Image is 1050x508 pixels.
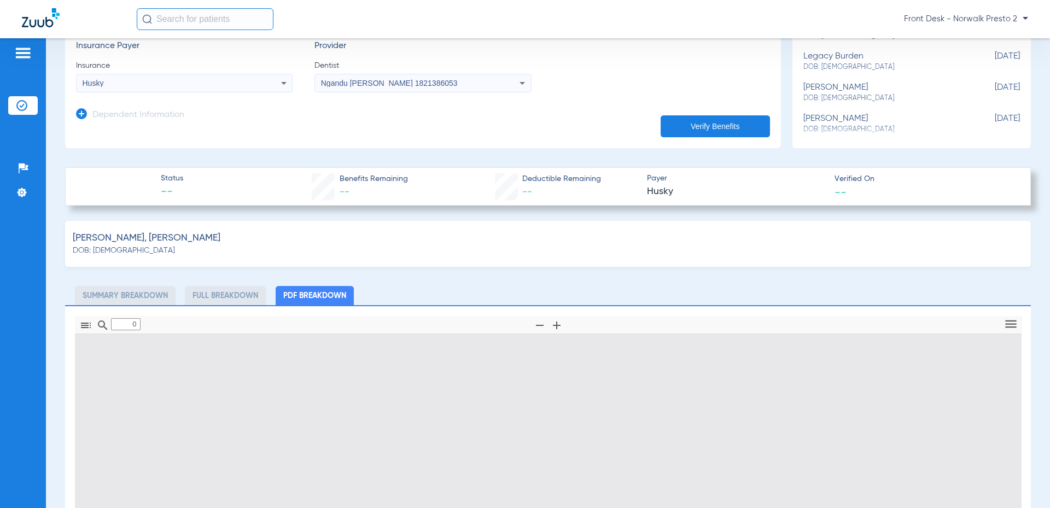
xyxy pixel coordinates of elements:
img: Zuub Logo [22,8,60,27]
li: Full Breakdown [185,286,266,305]
li: Summary Breakdown [75,286,176,305]
span: DOB: [DEMOGRAPHIC_DATA] [73,245,175,256]
span: Ngandu [PERSON_NAME] 1821386053 [321,79,458,87]
span: -- [161,185,183,200]
span: Husky [83,79,104,87]
span: -- [340,187,349,197]
pdf-shy-button: Toggle Sidebar [77,325,94,334]
div: [PERSON_NAME] [803,114,965,134]
div: [PERSON_NAME] [803,83,965,103]
span: Benefits Remaining [340,173,408,185]
span: Status [161,173,183,184]
pdf-shy-button: Find in Document [94,325,111,334]
span: Verified On [835,173,1013,185]
span: Husky [647,185,825,198]
h3: Dependent Information [92,110,184,121]
span: DOB: [DEMOGRAPHIC_DATA] [803,125,965,135]
span: [PERSON_NAME], [PERSON_NAME] [73,231,220,245]
h3: Provider [314,41,531,52]
h3: Insurance Payer [76,41,293,52]
input: Search for patients [137,8,273,30]
span: Dentist [314,60,531,71]
li: PDF Breakdown [276,286,354,305]
span: Front Desk - Norwalk Presto 2 [904,14,1028,25]
span: [DATE] [965,83,1020,103]
span: Insurance [76,60,293,71]
img: hamburger-icon [14,46,32,60]
img: Search Icon [142,14,152,24]
button: Verify Benefits [661,115,770,137]
span: Payer [647,173,825,184]
button: Zoom Out [530,318,549,334]
span: [DATE] [965,51,1020,72]
span: [DATE] [965,114,1020,134]
div: legacy burden [803,51,965,72]
button: Zoom In [547,318,566,334]
iframe: Chat Widget [995,456,1050,508]
span: Deductible Remaining [522,173,601,185]
span: DOB: [DEMOGRAPHIC_DATA] [803,94,965,103]
input: Page [111,318,141,330]
svg: Tools [1004,317,1018,331]
pdf-shy-button: Zoom Out [531,325,548,334]
span: -- [835,186,847,197]
span: DOB: [DEMOGRAPHIC_DATA] [803,62,965,72]
button: Tools [1002,318,1020,332]
span: -- [522,187,532,197]
pdf-shy-button: Zoom In [548,325,565,334]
